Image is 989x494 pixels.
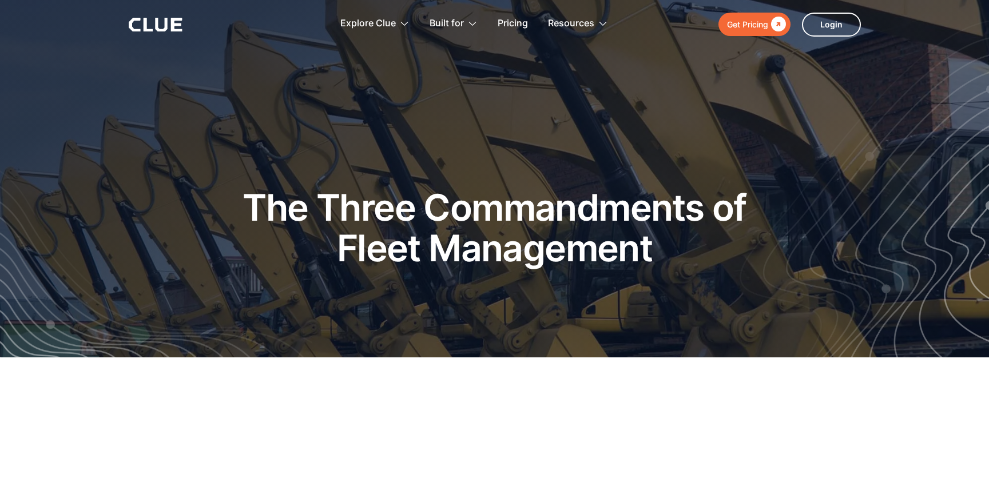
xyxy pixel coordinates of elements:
[498,6,528,42] a: Pricing
[718,13,791,36] a: Get Pricing
[736,18,989,357] img: Three commandments of fleet management
[727,17,768,31] div: Get Pricing
[340,6,396,42] div: Explore Clue
[430,6,464,42] div: Built for
[802,13,861,37] a: Login
[548,6,594,42] div: Resources
[237,188,752,268] h1: The Three Commandments of Fleet Management
[768,17,786,31] div: 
